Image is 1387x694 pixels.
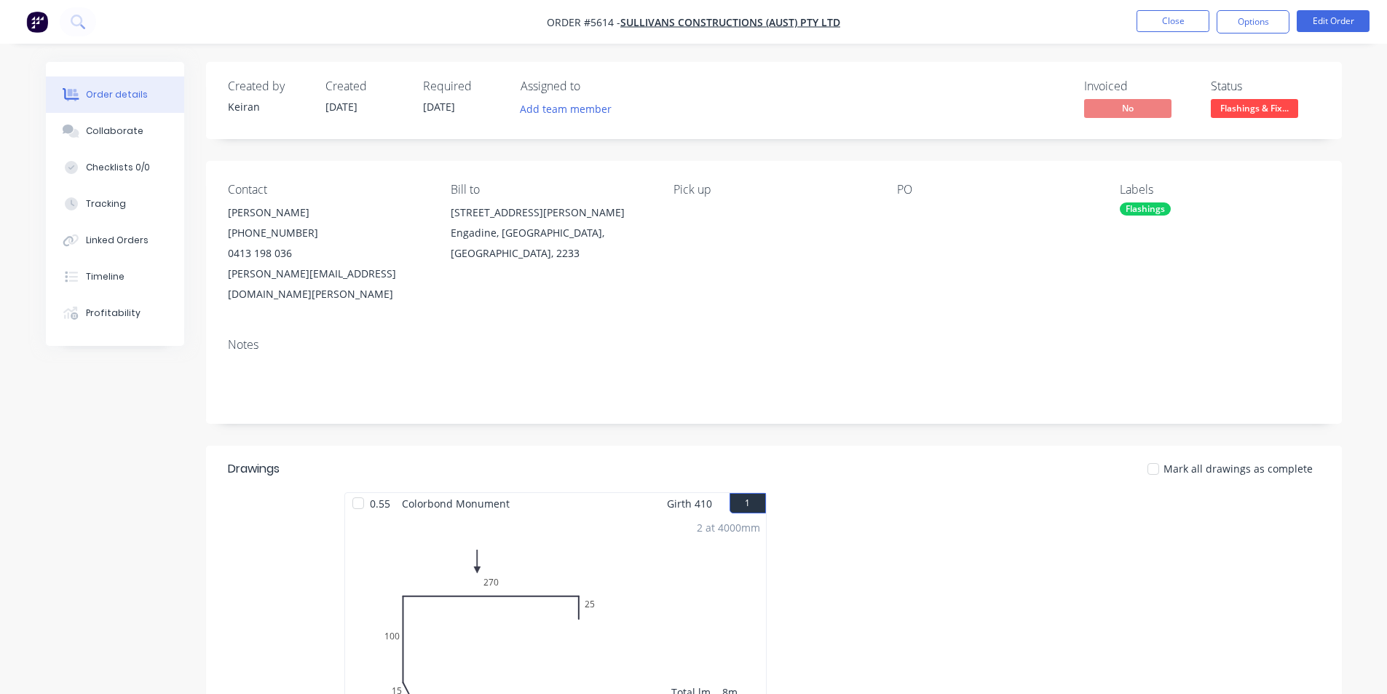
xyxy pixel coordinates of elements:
[451,202,650,264] div: [STREET_ADDRESS][PERSON_NAME]Engadine, [GEOGRAPHIC_DATA], [GEOGRAPHIC_DATA], 2233
[512,99,619,119] button: Add team member
[1084,99,1171,117] span: No
[451,183,650,197] div: Bill to
[1137,10,1209,32] button: Close
[325,79,406,93] div: Created
[897,183,1096,197] div: PO
[396,493,515,514] span: Colorbond Monument
[1217,10,1289,33] button: Options
[423,79,503,93] div: Required
[1211,99,1298,121] button: Flashings & Fix...
[423,100,455,114] span: [DATE]
[86,270,125,283] div: Timeline
[228,202,427,223] div: [PERSON_NAME]
[620,15,840,29] a: Sullivans Constructions (AUST) Pty Ltd
[1084,79,1193,93] div: Invoiced
[228,264,427,304] div: [PERSON_NAME][EMAIL_ADDRESS][DOMAIN_NAME][PERSON_NAME]
[547,15,620,29] span: Order #5614 -
[26,11,48,33] img: Factory
[46,259,184,295] button: Timeline
[228,202,427,304] div: [PERSON_NAME][PHONE_NUMBER]0413 198 036[PERSON_NAME][EMAIL_ADDRESS][DOMAIN_NAME][PERSON_NAME]
[86,161,150,174] div: Checklists 0/0
[86,234,149,247] div: Linked Orders
[86,125,143,138] div: Collaborate
[46,76,184,113] button: Order details
[228,338,1320,352] div: Notes
[46,186,184,222] button: Tracking
[521,79,666,93] div: Assigned to
[228,460,280,478] div: Drawings
[1120,183,1319,197] div: Labels
[228,79,308,93] div: Created by
[86,307,141,320] div: Profitability
[730,493,766,513] button: 1
[46,149,184,186] button: Checklists 0/0
[46,222,184,259] button: Linked Orders
[673,183,873,197] div: Pick up
[228,243,427,264] div: 0413 198 036
[667,493,712,514] span: Girth 410
[1211,99,1298,117] span: Flashings & Fix...
[46,295,184,331] button: Profitability
[1120,202,1171,216] div: Flashings
[228,99,308,114] div: Keiran
[364,493,396,514] span: 0.55
[86,88,148,101] div: Order details
[697,520,760,535] div: 2 at 4000mm
[1211,79,1320,93] div: Status
[1163,461,1313,476] span: Mark all drawings as complete
[521,99,620,119] button: Add team member
[1297,10,1370,32] button: Edit Order
[451,223,650,264] div: Engadine, [GEOGRAPHIC_DATA], [GEOGRAPHIC_DATA], 2233
[228,223,427,243] div: [PHONE_NUMBER]
[325,100,357,114] span: [DATE]
[46,113,184,149] button: Collaborate
[228,183,427,197] div: Contact
[451,202,650,223] div: [STREET_ADDRESS][PERSON_NAME]
[86,197,126,210] div: Tracking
